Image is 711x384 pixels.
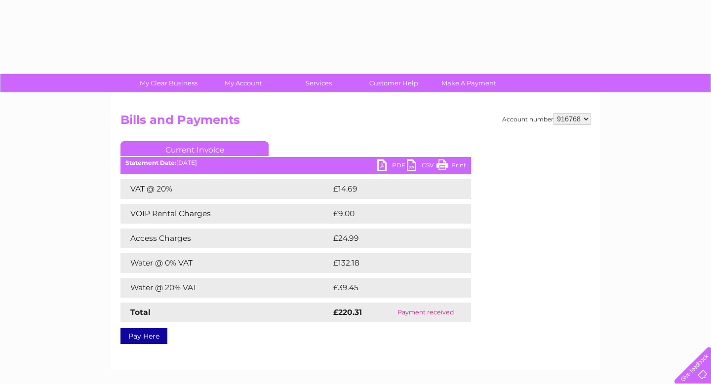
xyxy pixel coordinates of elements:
td: Water @ 20% VAT [120,278,331,298]
a: PDF [377,159,407,174]
td: £24.99 [331,229,452,248]
strong: £220.31 [333,307,362,317]
a: Services [278,74,359,92]
div: [DATE] [120,159,471,166]
a: My Clear Business [128,74,209,92]
td: VOIP Rental Charges [120,204,331,224]
a: Customer Help [353,74,434,92]
td: £9.00 [331,204,449,224]
a: Print [436,159,466,174]
a: Pay Here [120,328,167,344]
strong: Total [130,307,151,317]
td: Water @ 0% VAT [120,253,331,273]
td: VAT @ 20% [120,179,331,199]
a: CSV [407,159,436,174]
a: Current Invoice [120,141,269,156]
a: Make A Payment [428,74,510,92]
b: Statement Date: [125,159,176,166]
h2: Bills and Payments [120,113,591,132]
td: £39.45 [331,278,451,298]
td: Payment received [381,303,471,322]
td: £132.18 [331,253,452,273]
td: £14.69 [331,179,451,199]
a: My Account [203,74,284,92]
td: Access Charges [120,229,331,248]
div: Account number [502,113,591,125]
